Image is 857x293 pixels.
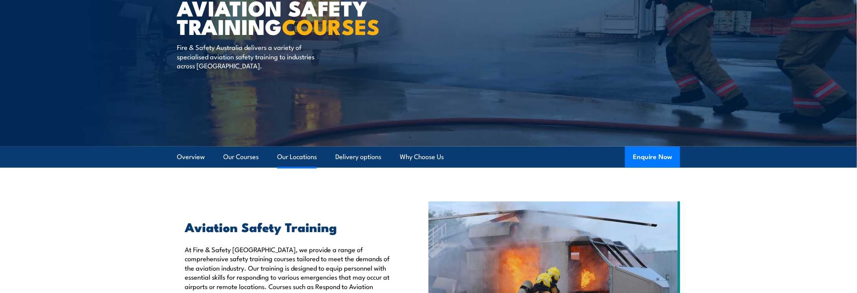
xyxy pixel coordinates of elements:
a: Why Choose Us [400,146,444,167]
a: Delivery options [335,146,381,167]
a: Overview [177,146,205,167]
strong: COURSES [282,9,380,42]
p: Fire & Safety Australia delivers a variety of specialised aviation safety training to industries ... [177,42,320,70]
a: Our Locations [277,146,317,167]
a: Our Courses [223,146,259,167]
h2: Aviation Safety Training [185,221,392,232]
button: Enquire Now [625,146,680,168]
